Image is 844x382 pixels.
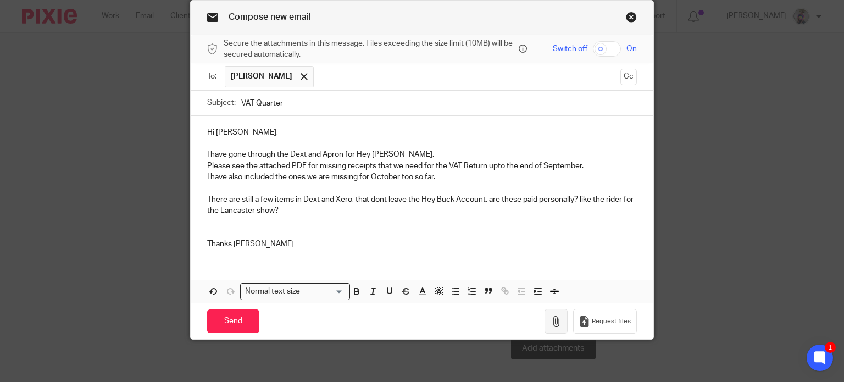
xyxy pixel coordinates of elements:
[207,160,637,171] p: Please see the attached PDF for missing receipts that we need for the VAT Return upto the end of ...
[626,43,637,54] span: On
[207,97,236,108] label: Subject:
[207,171,637,182] p: I have also included the ones we are missing for October too so far.
[825,342,836,353] div: 1
[231,71,292,82] span: [PERSON_NAME]
[243,286,303,297] span: Normal text size
[224,38,516,60] span: Secure the attachments in this message. Files exceeding the size limit (10MB) will be secured aut...
[207,149,637,160] p: I have gone through the Dext and Apron for Hey [PERSON_NAME].
[240,283,350,300] div: Search for option
[207,194,637,217] p: There are still a few items in Dext and Xero, that dont leave the Hey Buck Account, are these pai...
[207,71,219,82] label: To:
[207,239,637,250] p: Thanks [PERSON_NAME]
[207,309,259,333] input: Send
[592,317,631,326] span: Request files
[620,69,637,85] button: Cc
[626,12,637,26] a: Close this dialog window
[553,43,587,54] span: Switch off
[207,127,637,138] p: Hi [PERSON_NAME],
[229,13,311,21] span: Compose new email
[573,309,637,334] button: Request files
[304,286,343,297] input: Search for option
